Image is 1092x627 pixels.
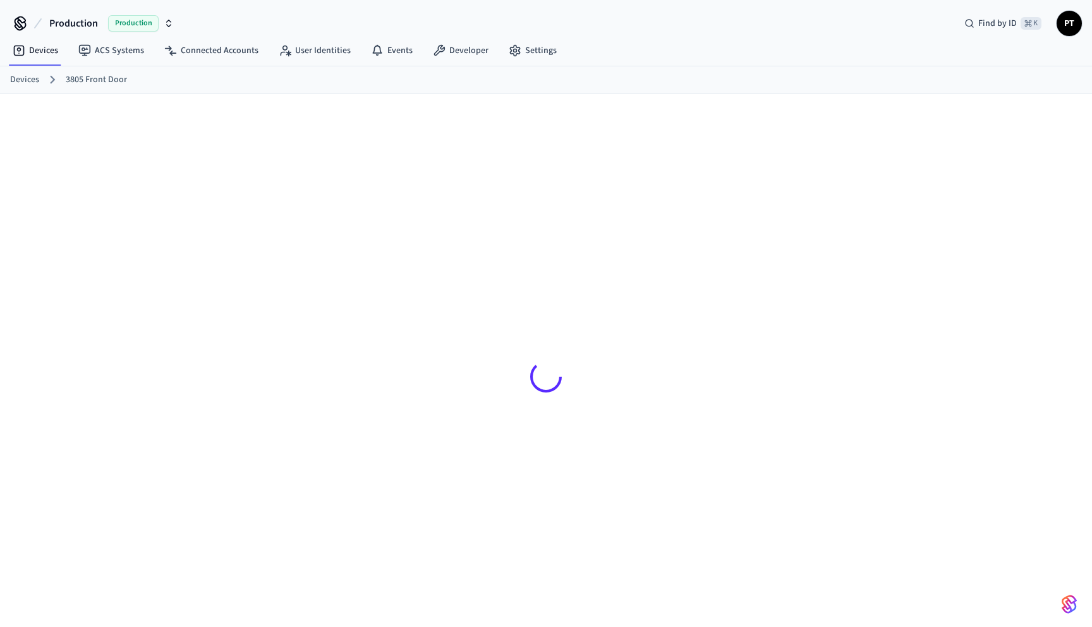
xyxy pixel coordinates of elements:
img: SeamLogoGradient.69752ec5.svg [1062,594,1077,614]
a: Connected Accounts [154,39,269,62]
a: Devices [10,73,39,87]
span: PT [1058,12,1081,35]
a: Devices [3,39,68,62]
a: Developer [423,39,499,62]
a: Events [361,39,423,62]
span: Production [49,16,98,31]
span: ⌘ K [1021,17,1041,30]
button: PT [1057,11,1082,36]
a: ACS Systems [68,39,154,62]
a: User Identities [269,39,361,62]
span: Production [108,15,159,32]
a: Settings [499,39,567,62]
span: Find by ID [978,17,1017,30]
div: Find by ID⌘ K [954,12,1052,35]
a: 3805 Front Door [66,73,127,87]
